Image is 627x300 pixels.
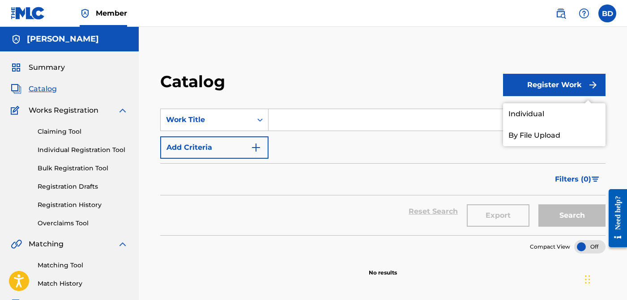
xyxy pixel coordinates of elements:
[555,8,566,19] img: search
[38,261,128,270] a: Matching Tool
[38,145,128,155] a: Individual Registration Tool
[602,182,627,254] iframe: Resource Center
[251,142,261,153] img: 9d2ae6d4665cec9f34b9.svg
[160,109,606,235] form: Search Form
[117,105,128,116] img: expand
[579,8,589,19] img: help
[555,174,591,185] span: Filters ( 0 )
[530,243,570,251] span: Compact View
[11,34,21,45] img: Accounts
[29,239,64,249] span: Matching
[166,114,247,125] div: Work Title
[369,258,397,277] p: No results
[11,62,65,73] a: SummarySummary
[38,164,128,173] a: Bulk Registration Tool
[38,127,128,136] a: Claiming Tool
[11,7,45,20] img: MLC Logo
[38,182,128,191] a: Registration Drafts
[588,80,598,90] img: f7272a7cc735f4ea7f67.svg
[96,8,127,18] span: Member
[38,279,128,288] a: Match History
[503,103,606,125] a: Individual
[11,62,21,73] img: Summary
[80,8,90,19] img: Top Rightsholder
[27,34,99,44] h5: Blake Dimas
[117,239,128,249] img: expand
[575,4,593,22] div: Help
[503,125,606,146] a: By File Upload
[160,136,269,159] button: Add Criteria
[550,168,606,190] button: Filters (0)
[11,84,21,94] img: Catalog
[585,266,590,293] div: Drag
[598,4,616,22] div: User Menu
[38,200,128,210] a: Registration History
[29,62,65,73] span: Summary
[160,72,230,92] h2: Catalog
[38,219,128,228] a: Overclaims Tool
[552,4,570,22] a: Public Search
[11,105,22,116] img: Works Registration
[503,74,606,96] button: Register Work
[592,177,599,182] img: filter
[582,257,627,300] iframe: Chat Widget
[29,84,57,94] span: Catalog
[29,105,98,116] span: Works Registration
[11,84,57,94] a: CatalogCatalog
[11,239,22,249] img: Matching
